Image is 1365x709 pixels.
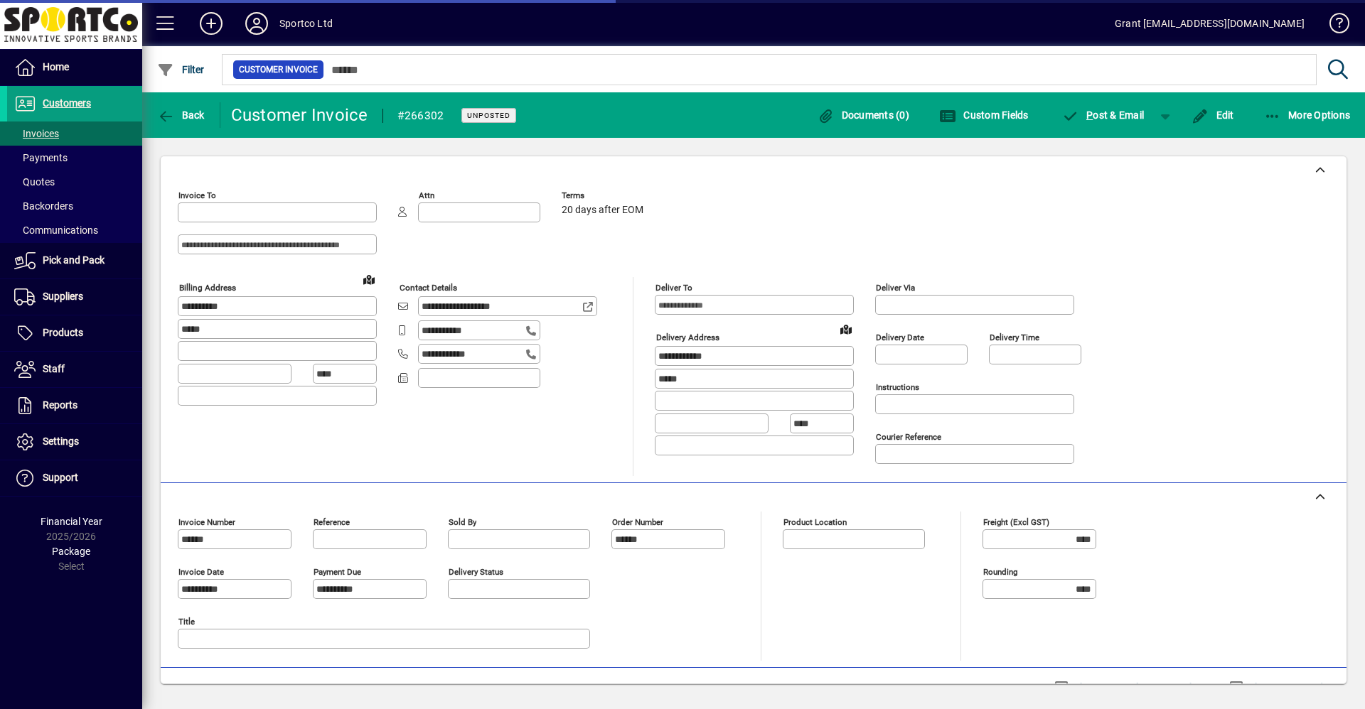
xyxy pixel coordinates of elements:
[358,268,380,291] a: View on map
[1188,102,1238,128] button: Edit
[783,517,847,527] mat-label: Product location
[43,61,69,72] span: Home
[612,517,663,527] mat-label: Order number
[43,291,83,302] span: Suppliers
[43,97,91,109] span: Customers
[154,102,208,128] button: Back
[178,517,235,527] mat-label: Invoice number
[817,109,909,121] span: Documents (0)
[1319,3,1347,49] a: Knowledge Base
[983,567,1017,577] mat-label: Rounding
[7,243,142,278] a: Pick and Pack
[14,176,55,188] span: Quotes
[936,102,1032,128] button: Custom Fields
[939,109,1029,121] span: Custom Fields
[231,104,368,126] div: Customer Invoice
[7,388,142,423] a: Reports
[188,11,234,36] button: Add
[876,382,919,392] mat-label: Instructions
[7,218,142,242] a: Communications
[14,200,73,212] span: Backorders
[835,318,857,340] a: View on map
[43,327,83,338] span: Products
[1086,109,1093,121] span: P
[142,102,220,128] app-page-header-button: Back
[813,102,913,128] button: Documents (0)
[154,57,208,82] button: Filter
[1260,102,1354,128] button: More Options
[7,146,142,170] a: Payments
[239,63,318,77] span: Customer Invoice
[467,111,510,120] span: Unposted
[876,432,941,442] mat-label: Courier Reference
[7,194,142,218] a: Backorders
[7,352,142,387] a: Staff
[157,109,205,121] span: Back
[14,128,59,139] span: Invoices
[1264,109,1351,121] span: More Options
[1246,681,1329,695] label: Show Cost/Profit
[14,224,98,236] span: Communications
[314,567,361,577] mat-label: Payment due
[14,152,68,163] span: Payments
[314,517,350,527] mat-label: Reference
[876,332,924,342] mat-label: Delivery date
[41,516,102,527] span: Financial Year
[7,460,142,496] a: Support
[990,332,1039,342] mat-label: Delivery time
[52,546,90,557] span: Package
[1071,681,1204,695] label: Show Line Volumes/Weights
[876,283,915,293] mat-label: Deliver via
[234,11,279,36] button: Profile
[279,12,333,35] div: Sportco Ltd
[43,435,79,447] span: Settings
[43,254,105,266] span: Pick and Pack
[178,567,224,577] mat-label: Invoice date
[562,191,647,200] span: Terms
[1115,12,1305,35] div: Grant [EMAIL_ADDRESS][DOMAIN_NAME]
[1062,109,1145,121] span: ost & Email
[1055,102,1152,128] button: Post & Email
[562,205,643,216] span: 20 days after EOM
[7,315,142,351] a: Products
[449,567,503,577] mat-label: Delivery status
[43,472,78,483] span: Support
[43,363,65,374] span: Staff
[178,190,216,200] mat-label: Invoice To
[7,424,142,460] a: Settings
[1192,109,1234,121] span: Edit
[983,517,1049,527] mat-label: Freight (excl GST)
[397,104,444,127] div: #266302
[7,279,142,315] a: Suppliers
[7,170,142,194] a: Quotes
[655,283,692,293] mat-label: Deliver To
[157,64,205,75] span: Filter
[419,190,434,200] mat-label: Attn
[43,399,77,411] span: Reports
[7,121,142,146] a: Invoices
[7,50,142,85] a: Home
[178,617,195,627] mat-label: Title
[449,517,476,527] mat-label: Sold by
